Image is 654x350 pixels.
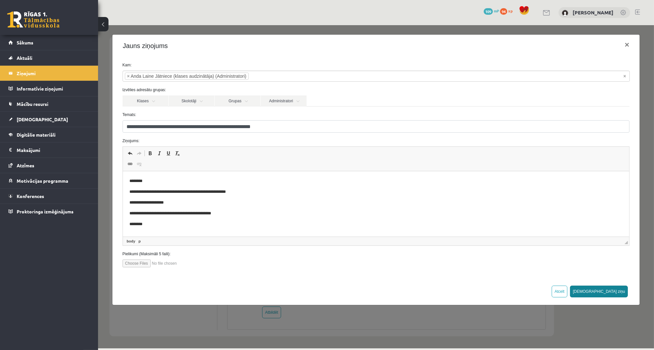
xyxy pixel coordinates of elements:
[484,8,499,13] a: 109 mP
[47,124,57,132] a: Полужирный (⌘+B)
[573,9,613,16] a: [PERSON_NAME]
[17,193,44,199] span: Konferences
[17,162,34,168] span: Atzīmes
[8,81,90,96] a: Informatīvie ziņojumi
[39,213,44,219] a: Элемент p
[17,101,48,107] span: Mācību resursi
[163,70,209,81] a: Administratori
[521,10,536,29] button: ×
[29,48,32,54] span: ×
[117,70,162,81] a: Grupas
[25,146,531,211] iframe: Визуальный текстовый редактор, wiswyg-editor-47433997389680-1758291367-615
[8,189,90,204] a: Konferences
[8,173,90,188] a: Motivācijas programma
[527,216,530,219] span: Перетащите для изменения размера
[20,87,537,92] label: Temats:
[8,66,90,81] a: Ziņojumi
[17,208,74,214] span: Proktoringa izmēģinājums
[25,16,70,25] h4: Jauns ziņojums
[25,70,70,81] a: Klases
[8,204,90,219] a: Proktoringa izmēģinājums
[57,124,66,132] a: Курсив (⌘+I)
[500,8,507,15] span: 94
[20,226,537,232] label: Pielikumi (Maksimāli 5 faili):
[20,113,537,119] label: Ziņojums:
[17,142,90,158] legend: Maksājumi
[17,132,56,138] span: Digitālie materiāli
[472,260,530,272] button: [DEMOGRAPHIC_DATA] ziņu
[8,96,90,111] a: Mācību resursi
[8,35,90,50] a: Sākums
[494,8,499,13] span: mP
[454,260,469,272] button: Atcelt
[17,116,68,122] span: [DEMOGRAPHIC_DATA]
[500,8,516,13] a: 94 xp
[7,11,59,28] a: Rīgas 1. Tālmācības vidusskola
[562,10,568,16] img: Alisa Vagele
[17,55,32,61] span: Aktuāli
[27,47,151,55] li: Anda Laine Jātniece (klases audzinātāja) (Administratori)
[20,62,537,68] label: Izvēlies adresātu grupas:
[27,124,37,132] a: Отменить (⌘+Z)
[75,124,84,132] a: Убрать форматирование
[20,37,537,43] label: Kam:
[17,81,90,96] legend: Informatīvie ziņojumi
[484,8,493,15] span: 109
[37,135,46,143] a: Убрать ссылку
[66,124,75,132] a: Подчеркнутый (⌘+U)
[8,50,90,65] a: Aktuāli
[71,70,116,81] a: Skolotāji
[8,158,90,173] a: Atzīmes
[17,66,90,81] legend: Ziņojumi
[37,124,46,132] a: Повторить (⌘+Y)
[8,142,90,158] a: Maksājumi
[525,48,528,54] span: Noņemt visus vienumus
[508,8,512,13] span: xp
[17,40,33,45] span: Sākums
[8,112,90,127] a: [DEMOGRAPHIC_DATA]
[27,135,37,143] a: Вставить/Редактировать ссылку (⌘+K)
[27,213,39,219] a: Элемент body
[8,127,90,142] a: Digitālie materiāli
[17,178,68,184] span: Motivācijas programma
